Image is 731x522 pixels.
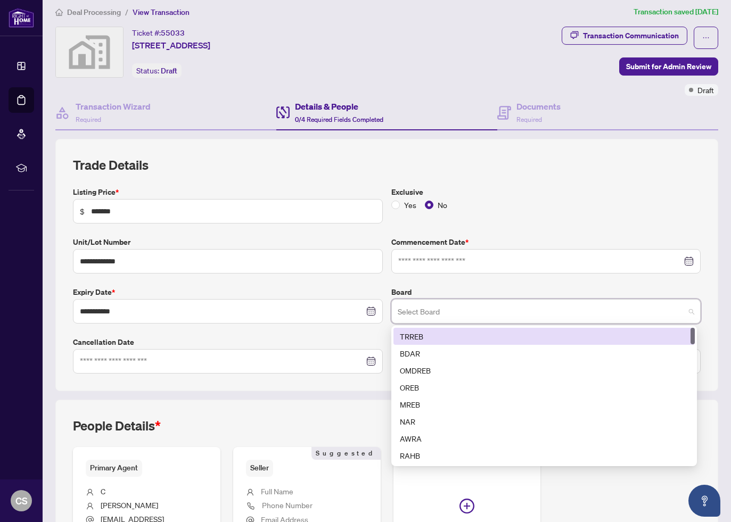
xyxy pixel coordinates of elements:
span: C [101,486,105,496]
div: OMDREB [400,364,688,376]
label: Commencement Date [391,236,701,248]
div: AWRA [393,430,695,447]
span: Submit for Admin Review [626,58,711,75]
span: Required [516,115,542,123]
h4: Documents [516,100,561,113]
span: Seller [246,460,273,476]
div: TRREB [393,328,695,345]
div: MREB [393,396,695,413]
div: OMDREB [393,362,695,379]
div: TRREB [400,330,688,342]
span: home [55,9,63,16]
label: Cancellation Date [73,336,383,348]
span: Full Name [261,486,293,496]
span: Phone Number [262,500,313,510]
label: Board [391,286,701,298]
span: No [433,199,451,211]
div: NAR [393,413,695,430]
h2: Trade Details [73,156,701,173]
label: Expiry Date [73,286,383,298]
div: RAHB [393,447,695,464]
div: OREB [393,379,695,396]
li: / [125,6,128,18]
span: Deal Processing [67,7,121,17]
h4: Transaction Wizard [76,100,151,113]
label: Exclusive [391,186,701,198]
div: Transaction Communication [583,27,679,44]
button: Transaction Communication [562,27,687,45]
span: View Transaction [133,7,190,17]
img: logo [9,8,34,28]
img: svg%3e [56,27,123,77]
span: Suggested [311,447,381,460]
span: 0/4 Required Fields Completed [295,115,383,123]
div: MREB [400,399,688,410]
span: Draft [697,84,714,96]
button: Open asap [688,485,720,517]
button: Submit for Admin Review [619,57,718,76]
div: BDAR [393,345,695,362]
span: plus-circle [459,499,474,513]
div: Status: [132,63,182,78]
label: Listing Price [73,186,383,198]
span: ellipsis [702,34,710,42]
span: CS [15,493,28,508]
div: AWRA [400,433,688,444]
label: Unit/Lot Number [73,236,383,248]
div: BDAR [400,347,688,359]
h2: People Details [73,417,161,434]
div: RAHB [400,450,688,461]
div: OREB [400,382,688,393]
span: Draft [161,66,177,76]
span: $ [80,205,85,217]
h4: Details & People [295,100,383,113]
span: Yes [400,199,421,211]
span: Primary Agent [86,460,142,476]
span: [PERSON_NAME] [101,500,158,510]
span: Required [76,115,101,123]
span: [STREET_ADDRESS] [132,39,210,52]
div: Ticket #: [132,27,185,39]
span: 55033 [161,28,185,38]
div: NAR [400,416,688,427]
article: Transaction saved [DATE] [634,6,718,18]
